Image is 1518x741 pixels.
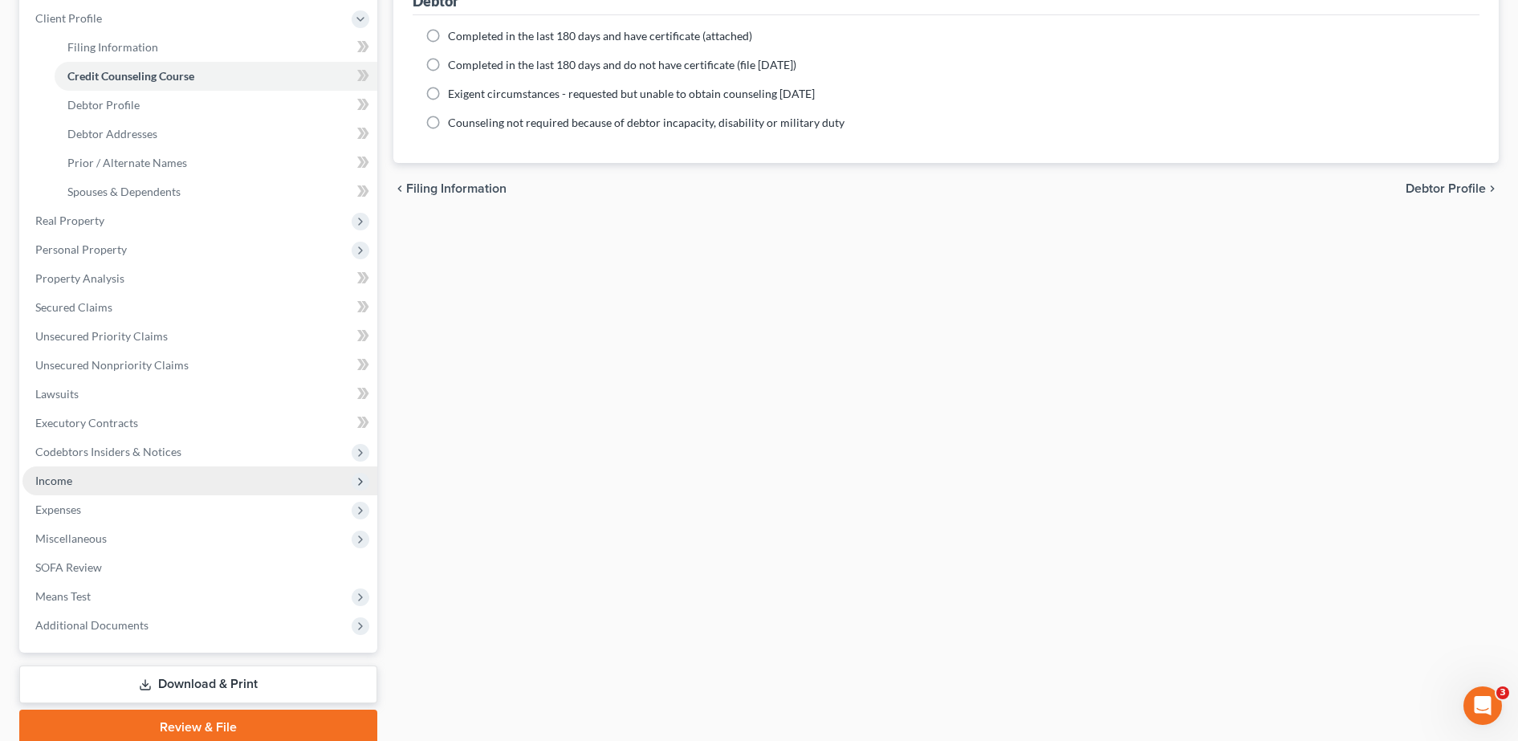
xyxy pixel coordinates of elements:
[448,87,815,100] span: Exigent circumstances - requested but unable to obtain counseling [DATE]
[55,149,377,177] a: Prior / Alternate Names
[67,40,158,54] span: Filing Information
[22,409,377,438] a: Executory Contracts
[35,560,102,574] span: SOFA Review
[1463,686,1502,725] iframe: Intercom live chat
[55,177,377,206] a: Spouses & Dependents
[55,120,377,149] a: Debtor Addresses
[35,358,189,372] span: Unsecured Nonpriority Claims
[35,503,81,516] span: Expenses
[22,264,377,293] a: Property Analysis
[55,91,377,120] a: Debtor Profile
[393,182,507,195] button: chevron_left Filing Information
[67,98,140,112] span: Debtor Profile
[67,127,157,140] span: Debtor Addresses
[22,553,377,582] a: SOFA Review
[35,271,124,285] span: Property Analysis
[19,666,377,703] a: Download & Print
[67,69,194,83] span: Credit Counseling Course
[1486,182,1499,195] i: chevron_right
[35,416,138,430] span: Executory Contracts
[35,474,72,487] span: Income
[22,380,377,409] a: Lawsuits
[35,11,102,25] span: Client Profile
[1406,182,1486,195] span: Debtor Profile
[1406,182,1499,195] button: Debtor Profile chevron_right
[67,156,187,169] span: Prior / Alternate Names
[35,214,104,227] span: Real Property
[35,445,181,458] span: Codebtors Insiders & Notices
[22,351,377,380] a: Unsecured Nonpriority Claims
[35,300,112,314] span: Secured Claims
[22,322,377,351] a: Unsecured Priority Claims
[55,33,377,62] a: Filing Information
[35,242,127,256] span: Personal Property
[35,531,107,545] span: Miscellaneous
[22,293,377,322] a: Secured Claims
[55,62,377,91] a: Credit Counseling Course
[448,116,844,129] span: Counseling not required because of debtor incapacity, disability or military duty
[448,58,796,71] span: Completed in the last 180 days and do not have certificate (file [DATE])
[35,618,149,632] span: Additional Documents
[35,589,91,603] span: Means Test
[67,185,181,198] span: Spouses & Dependents
[448,29,752,43] span: Completed in the last 180 days and have certificate (attached)
[1496,686,1509,699] span: 3
[406,182,507,195] span: Filing Information
[35,329,168,343] span: Unsecured Priority Claims
[393,182,406,195] i: chevron_left
[35,387,79,401] span: Lawsuits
